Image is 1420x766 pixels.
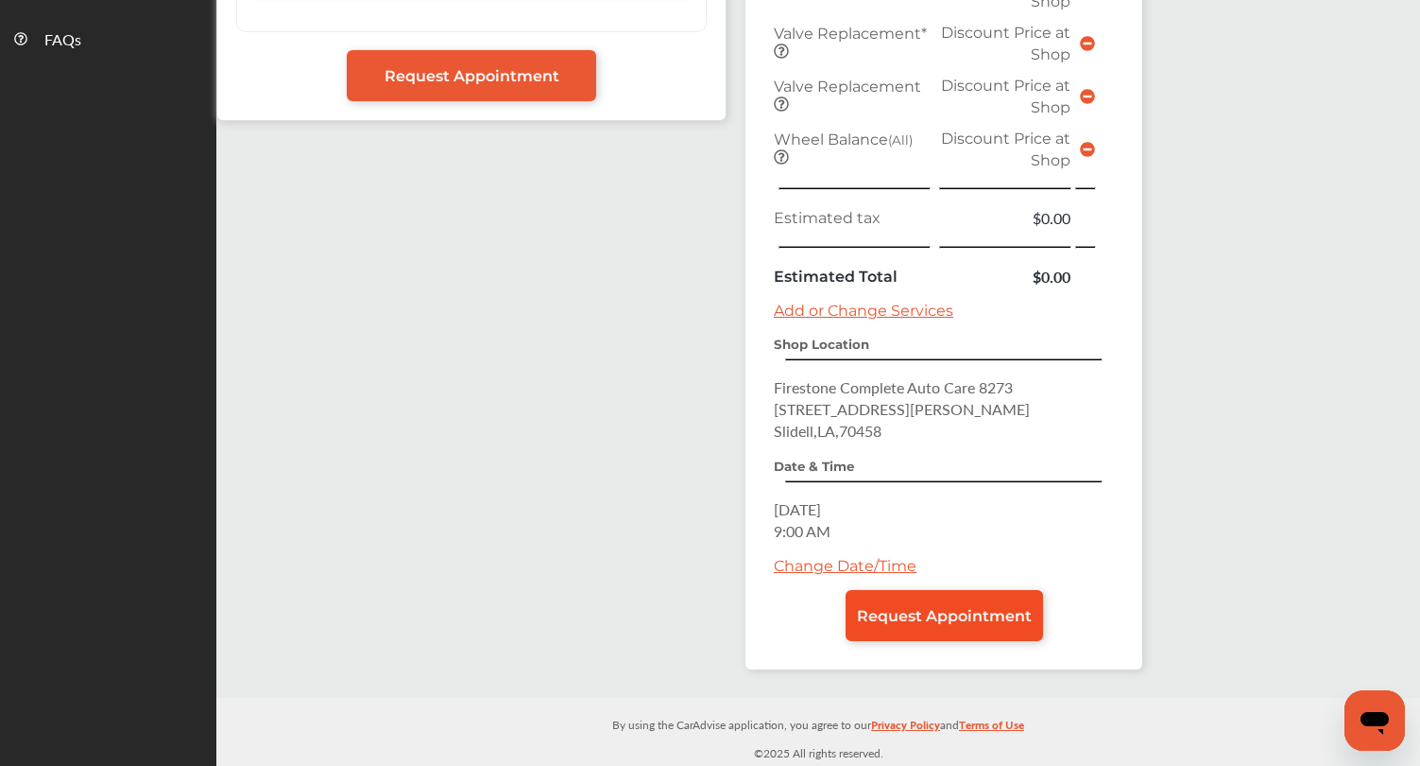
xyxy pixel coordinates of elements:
span: Request Appointment [857,607,1032,625]
a: Add or Change Services [774,302,953,320]
span: Valve Replacement [774,78,921,96]
span: Slidell , LA , 70458 [774,420,881,442]
a: Terms of Use [959,714,1024,743]
strong: Date & Time [774,459,854,474]
span: [STREET_ADDRESS][PERSON_NAME] [774,398,1030,420]
a: Request Appointment [347,50,596,101]
iframe: Button to launch messaging window [1344,690,1405,751]
a: Request Appointment [846,590,1043,641]
span: Request Appointment [385,67,559,85]
p: By using the CarAdvise application, you agree to our and [216,714,1420,734]
span: 9:00 AM [774,520,830,542]
span: Discount Price at Shop [941,130,1070,169]
strong: Shop Location [774,337,869,352]
td: Estimated Total [769,261,935,292]
span: Valve Replacement* [774,25,927,43]
a: Privacy Policy [871,714,940,743]
span: Discount Price at Shop [941,24,1070,63]
div: © 2025 All rights reserved. [216,698,1420,766]
span: Discount Price at Shop [941,77,1070,116]
td: $0.00 [935,202,1075,234]
span: Firestone Complete Auto Care 8273 [774,376,1013,398]
span: FAQs [44,28,81,53]
span: [DATE] [774,498,821,520]
span: Wheel Balance [774,131,913,148]
td: Estimated tax [769,202,935,234]
small: (All) [888,132,913,148]
a: Change Date/Time [774,557,916,575]
td: $0.00 [935,261,1075,292]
